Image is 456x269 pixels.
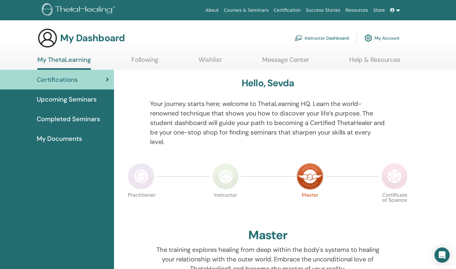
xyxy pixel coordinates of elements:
[37,56,91,70] a: My ThetaLearning
[128,163,155,190] img: Practitioner
[212,193,239,219] p: Instructor
[42,3,117,17] img: logo.png
[271,4,303,16] a: Certification
[199,56,222,68] a: Wishlist
[434,247,450,263] div: Open Intercom Messenger
[294,31,349,45] a: Instructor Dashboard
[364,33,372,43] img: cog.svg
[303,4,343,16] a: Success Stories
[294,35,302,41] img: chalkboard-teacher.svg
[37,114,100,124] span: Completed Seminars
[297,163,323,190] img: Master
[343,4,371,16] a: Resources
[60,32,125,44] h3: My Dashboard
[37,75,78,84] span: Certifications
[212,163,239,190] img: Instructor
[128,193,155,219] p: Practitioner
[364,31,400,45] a: My Account
[131,56,158,68] a: Following
[349,56,400,68] a: Help & Resources
[381,193,408,219] p: Certificate of Science
[221,4,271,16] a: Courses & Seminars
[297,193,323,219] p: Master
[37,95,97,104] span: Upcoming Seminars
[262,56,309,68] a: Message Center
[242,77,294,89] h3: Hello, Sevda
[37,134,82,143] span: My Documents
[150,99,386,147] p: Your journey starts here; welcome to ThetaLearning HQ. Learn the world-renowned technique that sh...
[381,163,408,190] img: Certificate of Science
[248,228,288,243] h2: Master
[371,4,388,16] a: Store
[203,4,221,16] a: About
[37,28,58,48] img: generic-user-icon.jpg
